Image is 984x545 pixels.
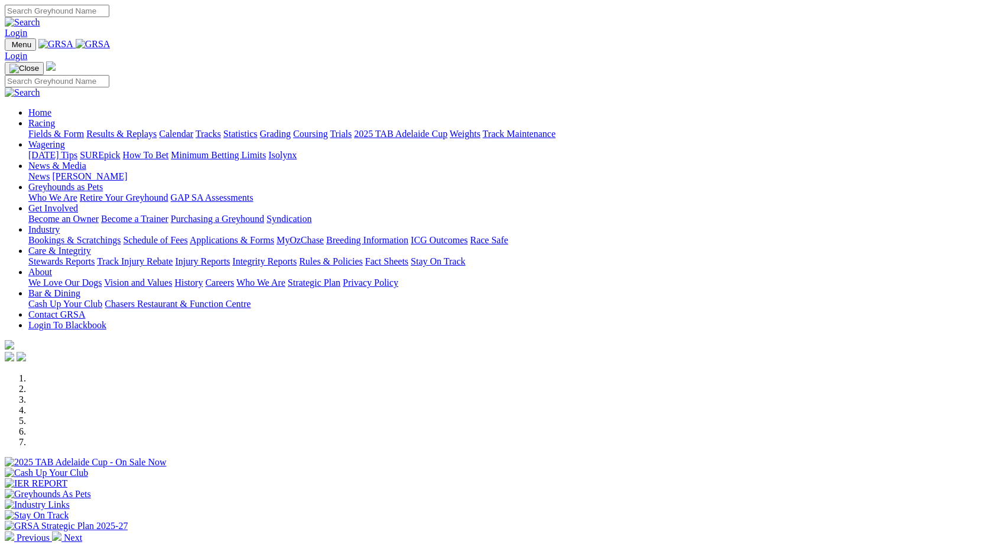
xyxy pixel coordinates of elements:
[299,256,363,266] a: Rules & Policies
[28,309,85,319] a: Contact GRSA
[28,171,50,181] a: News
[104,278,172,288] a: Vision and Values
[28,214,979,224] div: Get Involved
[5,500,70,510] img: Industry Links
[411,256,465,266] a: Stay On Track
[5,62,44,75] button: Toggle navigation
[205,278,234,288] a: Careers
[5,352,14,361] img: facebook.svg
[28,299,979,309] div: Bar & Dining
[5,478,67,489] img: IER REPORT
[86,129,157,139] a: Results & Replays
[28,150,979,161] div: Wagering
[5,531,14,541] img: chevron-left-pager-white.svg
[28,246,91,256] a: Care & Integrity
[190,235,274,245] a: Applications & Forms
[5,17,40,28] img: Search
[5,457,167,468] img: 2025 TAB Adelaide Cup - On Sale Now
[28,118,55,128] a: Racing
[123,150,169,160] a: How To Bet
[52,531,61,541] img: chevron-right-pager-white.svg
[123,235,187,245] a: Schedule of Fees
[28,182,103,192] a: Greyhounds as Pets
[9,64,39,73] img: Close
[80,192,168,203] a: Retire Your Greyhound
[174,278,203,288] a: History
[483,129,556,139] a: Track Maintenance
[223,129,258,139] a: Statistics
[12,40,31,49] span: Menu
[101,214,168,224] a: Become a Trainer
[28,224,60,234] a: Industry
[171,214,264,224] a: Purchasing a Greyhound
[175,256,230,266] a: Injury Reports
[28,214,99,224] a: Become an Owner
[5,521,128,531] img: GRSA Strategic Plan 2025-27
[28,150,77,160] a: [DATE] Tips
[28,278,102,288] a: We Love Our Dogs
[28,129,84,139] a: Fields & Form
[450,129,480,139] a: Weights
[64,533,82,543] span: Next
[28,288,80,298] a: Bar & Dining
[17,352,26,361] img: twitter.svg
[28,320,106,330] a: Login To Blackbook
[411,235,467,245] a: ICG Outcomes
[5,5,109,17] input: Search
[28,129,979,139] div: Racing
[5,468,88,478] img: Cash Up Your Club
[52,171,127,181] a: [PERSON_NAME]
[28,267,52,277] a: About
[28,161,86,171] a: News & Media
[17,533,50,543] span: Previous
[5,38,36,51] button: Toggle navigation
[5,340,14,350] img: logo-grsa-white.png
[28,139,65,149] a: Wagering
[28,299,102,309] a: Cash Up Your Club
[28,192,979,203] div: Greyhounds as Pets
[268,150,297,160] a: Isolynx
[326,235,408,245] a: Breeding Information
[97,256,173,266] a: Track Injury Rebate
[330,129,352,139] a: Trials
[5,533,52,543] a: Previous
[76,39,111,50] img: GRSA
[28,235,979,246] div: Industry
[171,192,254,203] a: GAP SA Assessments
[5,87,40,98] img: Search
[38,39,73,50] img: GRSA
[5,28,27,38] a: Login
[52,533,82,543] a: Next
[28,171,979,182] div: News & Media
[365,256,408,266] a: Fact Sheets
[171,150,266,160] a: Minimum Betting Limits
[28,235,121,245] a: Bookings & Scratchings
[293,129,328,139] a: Coursing
[28,192,77,203] a: Who We Are
[46,61,56,71] img: logo-grsa-white.png
[5,75,109,87] input: Search
[28,256,95,266] a: Stewards Reports
[354,129,447,139] a: 2025 TAB Adelaide Cup
[260,129,291,139] a: Grading
[28,256,979,267] div: Care & Integrity
[267,214,311,224] a: Syndication
[28,107,51,118] a: Home
[288,278,340,288] a: Strategic Plan
[232,256,297,266] a: Integrity Reports
[105,299,251,309] a: Chasers Restaurant & Function Centre
[28,203,78,213] a: Get Involved
[5,489,91,500] img: Greyhounds As Pets
[28,278,979,288] div: About
[470,235,508,245] a: Race Safe
[196,129,221,139] a: Tracks
[5,51,27,61] a: Login
[343,278,398,288] a: Privacy Policy
[80,150,120,160] a: SUREpick
[277,235,324,245] a: MyOzChase
[159,129,193,139] a: Calendar
[5,510,69,521] img: Stay On Track
[236,278,285,288] a: Who We Are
